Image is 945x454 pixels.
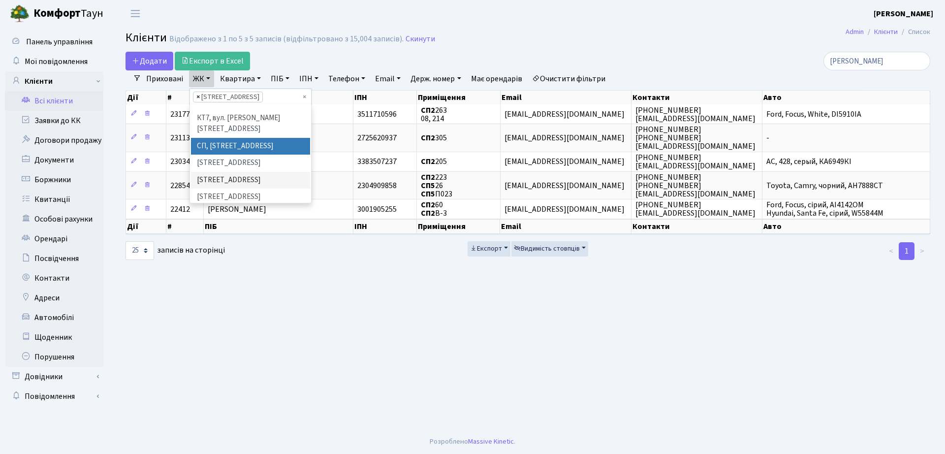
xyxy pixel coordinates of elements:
a: Особові рахунки [5,209,103,229]
span: 22854 [170,180,190,191]
label: записів на сторінці [126,241,225,260]
button: Експорт [468,241,510,257]
th: Контакти [631,91,762,104]
th: Контакти [631,219,762,234]
a: ПІБ [267,70,293,87]
a: Телефон [324,70,369,87]
b: СП5 [421,189,435,199]
span: [PHONE_NUMBER] [EMAIL_ADDRESS][DOMAIN_NAME] [635,105,756,124]
span: Toyota, Camry, чорний, АН7888СТ [766,180,883,191]
span: 2304909858 [357,180,397,191]
span: 3001905255 [357,204,397,215]
th: # [166,219,204,234]
a: Додати [126,52,173,70]
a: Мої повідомлення [5,52,103,71]
a: Посвідчення [5,249,103,268]
span: [PHONE_NUMBER] [PHONE_NUMBER] [EMAIL_ADDRESS][DOMAIN_NAME] [635,172,756,199]
span: 23034 [170,157,190,167]
span: Видалити всі елементи [303,92,306,102]
span: Панель управління [26,36,93,47]
select: записів на сторінці [126,241,154,260]
button: Переключити навігацію [123,5,148,22]
a: Massive Kinetic [468,436,514,447]
span: 60 В-3 [421,199,447,219]
span: 22412 [170,204,190,215]
li: [STREET_ADDRESS] [191,189,310,206]
a: Автомобілі [5,308,103,327]
span: 23177 [170,109,190,120]
th: Дії [126,91,166,104]
span: [PHONE_NUMBER] [EMAIL_ADDRESS][DOMAIN_NAME] [635,152,756,171]
a: Клієнти [874,27,898,37]
a: Боржники [5,170,103,190]
th: Дії [126,219,166,234]
a: Договори продажу [5,130,103,150]
a: Заявки до КК [5,111,103,130]
span: [PHONE_NUMBER] [EMAIL_ADDRESS][DOMAIN_NAME] [635,199,756,219]
li: [STREET_ADDRESS] [191,172,310,189]
li: КТ7, вул. [PERSON_NAME][STREET_ADDRESS] [191,110,310,138]
th: # [166,91,204,104]
a: Квартира [216,70,265,87]
a: [PERSON_NAME] [874,8,933,20]
span: [EMAIL_ADDRESS][DOMAIN_NAME] [504,204,625,215]
th: ІПН [353,91,417,104]
div: Відображено з 1 по 5 з 5 записів (відфільтровано з 15,004 записів). [169,34,404,44]
span: [EMAIL_ADDRESS][DOMAIN_NAME] [504,180,625,191]
a: Клієнти [5,71,103,91]
img: logo.png [10,4,30,24]
nav: breadcrumb [831,22,945,42]
a: Має орендарів [467,70,526,87]
span: 3383507237 [357,157,397,167]
span: [EMAIL_ADDRESS][DOMAIN_NAME] [504,132,625,143]
th: Авто [762,91,930,104]
span: × [196,92,200,102]
a: Порушення [5,347,103,367]
input: Пошук... [823,52,930,70]
span: [EMAIL_ADDRESS][DOMAIN_NAME] [504,157,625,167]
span: 305 [421,132,447,143]
th: Email [500,219,631,234]
a: Щоденник [5,327,103,347]
span: Ford, Focus, сірий, АІ4142ОМ Hyundai, Santa Fe, сірий, W55844M [766,199,883,219]
a: Скинути [406,34,435,44]
span: - [766,132,769,143]
a: Довідники [5,367,103,387]
li: [STREET_ADDRESS] [191,155,310,172]
th: Авто [762,219,930,234]
span: [PHONE_NUMBER] [PHONE_NUMBER] [EMAIL_ADDRESS][DOMAIN_NAME] [635,124,756,152]
a: ІПН [295,70,322,87]
li: СП2, Столичне шосе, 1А [193,92,263,102]
a: Експорт в Excel [175,52,250,70]
a: Email [371,70,405,87]
a: Всі клієнти [5,91,103,111]
b: СП2 [421,157,435,167]
a: Орендарі [5,229,103,249]
a: Держ. номер [407,70,465,87]
span: AC, 428, серый, КА6949КІ [766,157,851,167]
li: СП, [STREET_ADDRESS] [191,138,310,155]
a: Контакти [5,268,103,288]
span: 263 08, 214 [421,105,447,124]
button: Видимість стовпців [511,241,588,257]
span: Експорт [470,244,502,254]
a: Документи [5,150,103,170]
a: Квитанції [5,190,103,209]
span: Додати [132,56,167,66]
b: СП2 [421,172,435,183]
b: Комфорт [33,5,81,21]
a: Повідомлення [5,387,103,406]
a: ЖК [189,70,214,87]
b: СП2 [421,208,435,219]
b: [PERSON_NAME] [874,8,933,19]
th: Email [501,91,631,104]
span: [EMAIL_ADDRESS][DOMAIN_NAME] [504,109,625,120]
a: Очистити фільтри [528,70,609,87]
th: Приміщення [417,91,500,104]
th: Приміщення [417,219,500,234]
span: [PERSON_NAME] [208,204,266,215]
span: 223 26 П023 [421,172,452,199]
span: 23113 [170,132,190,143]
span: Таун [33,5,103,22]
span: 3511710596 [357,109,397,120]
